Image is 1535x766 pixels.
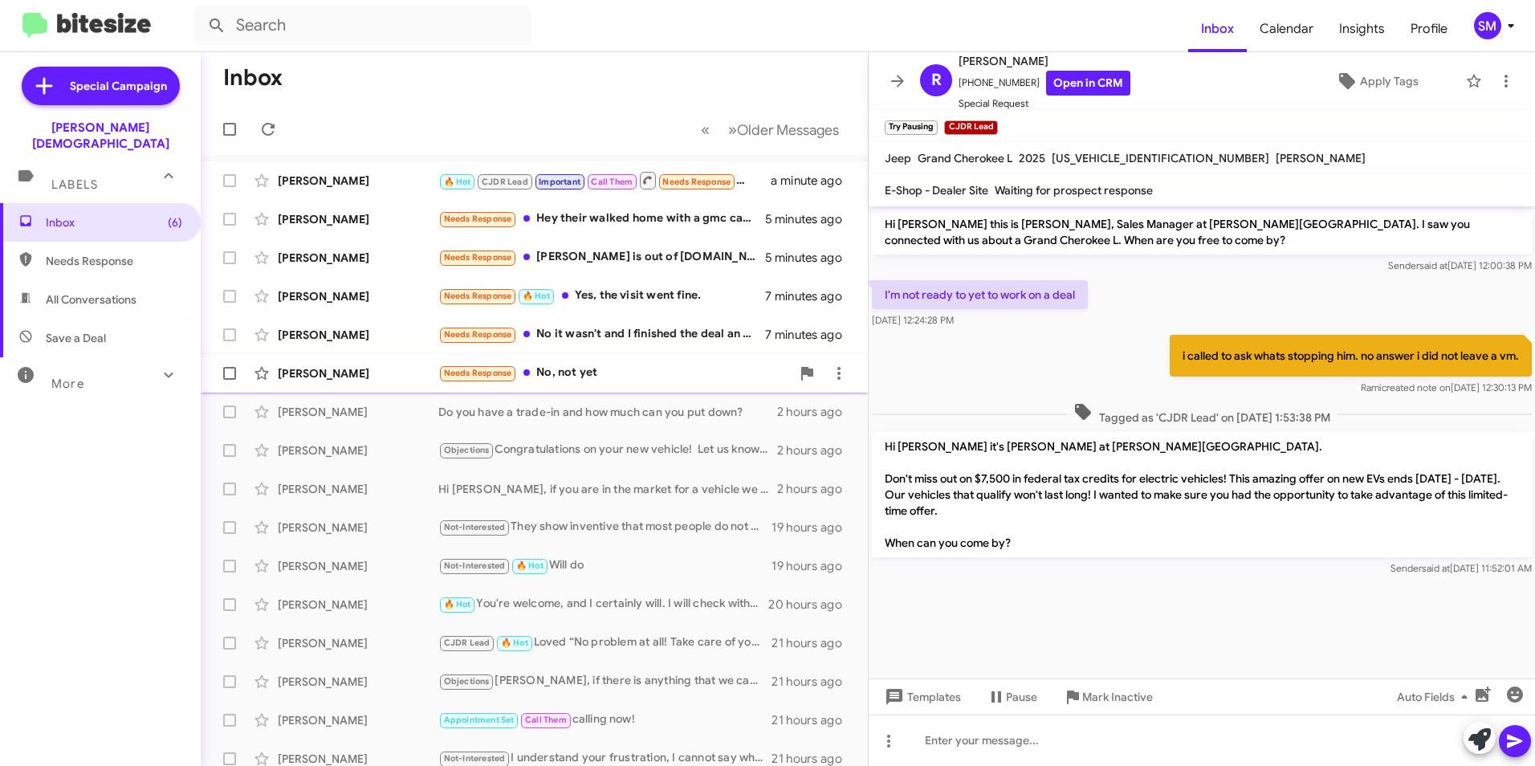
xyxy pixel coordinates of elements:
[523,291,550,301] span: 🔥 Hot
[1419,259,1447,271] span: said at
[223,65,283,91] h1: Inbox
[1082,682,1153,711] span: Mark Inactive
[1276,151,1366,165] span: [PERSON_NAME]
[278,635,438,651] div: [PERSON_NAME]
[46,214,182,230] span: Inbox
[278,442,438,458] div: [PERSON_NAME]
[737,121,839,139] span: Older Messages
[444,676,490,687] span: Objections
[22,67,180,105] a: Special Campaign
[591,177,633,187] span: Call Them
[872,314,954,326] span: [DATE] 12:24:28 PM
[959,96,1130,112] span: Special Request
[438,287,765,305] div: Yes, the visit went fine.
[438,210,765,228] div: Hey their walked home with a gmc canyon a few days ago from Buick [PERSON_NAME]!
[278,519,438,536] div: [PERSON_NAME]
[1006,682,1037,711] span: Pause
[444,522,506,532] span: Not-Interested
[882,682,961,711] span: Templates
[444,177,471,187] span: 🔥 Hot
[1247,6,1326,52] a: Calendar
[777,442,855,458] div: 2 hours ago
[438,248,765,267] div: [PERSON_NAME] is out of [DOMAIN_NAME]. Thank you
[51,377,84,391] span: More
[771,173,855,189] div: a minute ago
[1326,6,1398,52] a: Insights
[1422,562,1450,574] span: said at
[444,753,506,764] span: Not-Interested
[974,682,1050,711] button: Pause
[444,214,512,224] span: Needs Response
[959,51,1130,71] span: [PERSON_NAME]
[728,120,737,140] span: »
[765,288,855,304] div: 7 minutes ago
[46,330,106,346] span: Save a Deal
[772,674,855,690] div: 21 hours ago
[959,71,1130,96] span: [PHONE_NUMBER]
[168,214,182,230] span: (6)
[777,481,855,497] div: 2 hours ago
[1388,259,1532,271] span: Sender [DATE] 12:00:38 PM
[772,519,855,536] div: 19 hours ago
[278,365,438,381] div: [PERSON_NAME]
[278,674,438,690] div: [PERSON_NAME]
[482,177,528,187] span: CJDR Lead
[1046,71,1130,96] a: Open in CRM
[869,682,974,711] button: Templates
[1390,562,1532,574] span: Sender [DATE] 11:52:01 AM
[278,404,438,420] div: [PERSON_NAME]
[701,120,710,140] span: «
[444,368,512,378] span: Needs Response
[1360,67,1419,96] span: Apply Tags
[765,250,855,266] div: 5 minutes ago
[444,599,471,609] span: 🔥 Hot
[438,441,777,459] div: Congratulations on your new vehicle! Let us know if we can be of any assistance to you in the fut...
[438,518,772,536] div: They show inventive that most people do not qualify for, like military, loyalty and first responder.
[539,177,580,187] span: Important
[444,329,512,340] span: Needs Response
[765,211,855,227] div: 5 minutes ago
[438,711,772,729] div: calling now!
[278,712,438,728] div: [PERSON_NAME]
[438,556,772,575] div: Will do
[872,210,1532,255] p: Hi [PERSON_NAME] this is [PERSON_NAME], Sales Manager at [PERSON_NAME][GEOGRAPHIC_DATA]. I saw yo...
[444,560,506,571] span: Not-Interested
[1384,682,1487,711] button: Auto Fields
[438,325,765,344] div: No it wasn't and I finished the deal an hour later at [GEOGRAPHIC_DATA] and jeep
[438,481,777,497] div: Hi [PERSON_NAME], if you are in the market for a vehicle we are here and happy to help. Are you l...
[777,404,855,420] div: 2 hours ago
[278,597,438,613] div: [PERSON_NAME]
[438,364,791,382] div: No, not yet
[1067,402,1337,426] span: Tagged as 'CJDR Lead' on [DATE] 1:53:38 PM
[278,558,438,574] div: [PERSON_NAME]
[278,327,438,343] div: [PERSON_NAME]
[768,597,855,613] div: 20 hours ago
[662,177,731,187] span: Needs Response
[944,120,997,135] small: CJDR Lead
[1474,12,1501,39] div: SM
[525,715,567,725] span: Call Them
[194,6,531,45] input: Search
[444,291,512,301] span: Needs Response
[438,404,777,420] div: Do you have a trade-in and how much can you put down?
[1361,381,1532,393] span: Rami [DATE] 12:30:13 PM
[772,558,855,574] div: 19 hours ago
[1295,67,1458,96] button: Apply Tags
[885,120,938,135] small: Try Pausing
[918,151,1012,165] span: Grand Cherokee L
[46,253,182,269] span: Needs Response
[1188,6,1247,52] a: Inbox
[438,595,768,613] div: You're welcome, and I certainly will. I will check with our trade and inventory specialist about ...
[278,250,438,266] div: [PERSON_NAME]
[70,78,167,94] span: Special Campaign
[278,288,438,304] div: [PERSON_NAME]
[1398,6,1460,52] a: Profile
[1170,335,1532,377] p: i called to ask whats stopping him. no answer i did not leave a vm.
[444,715,515,725] span: Appointment Set
[438,634,772,652] div: Loved “No problem at all! Take care of yourself first. Just let us know when you're ready, and we...
[51,177,98,192] span: Labels
[772,712,855,728] div: 21 hours ago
